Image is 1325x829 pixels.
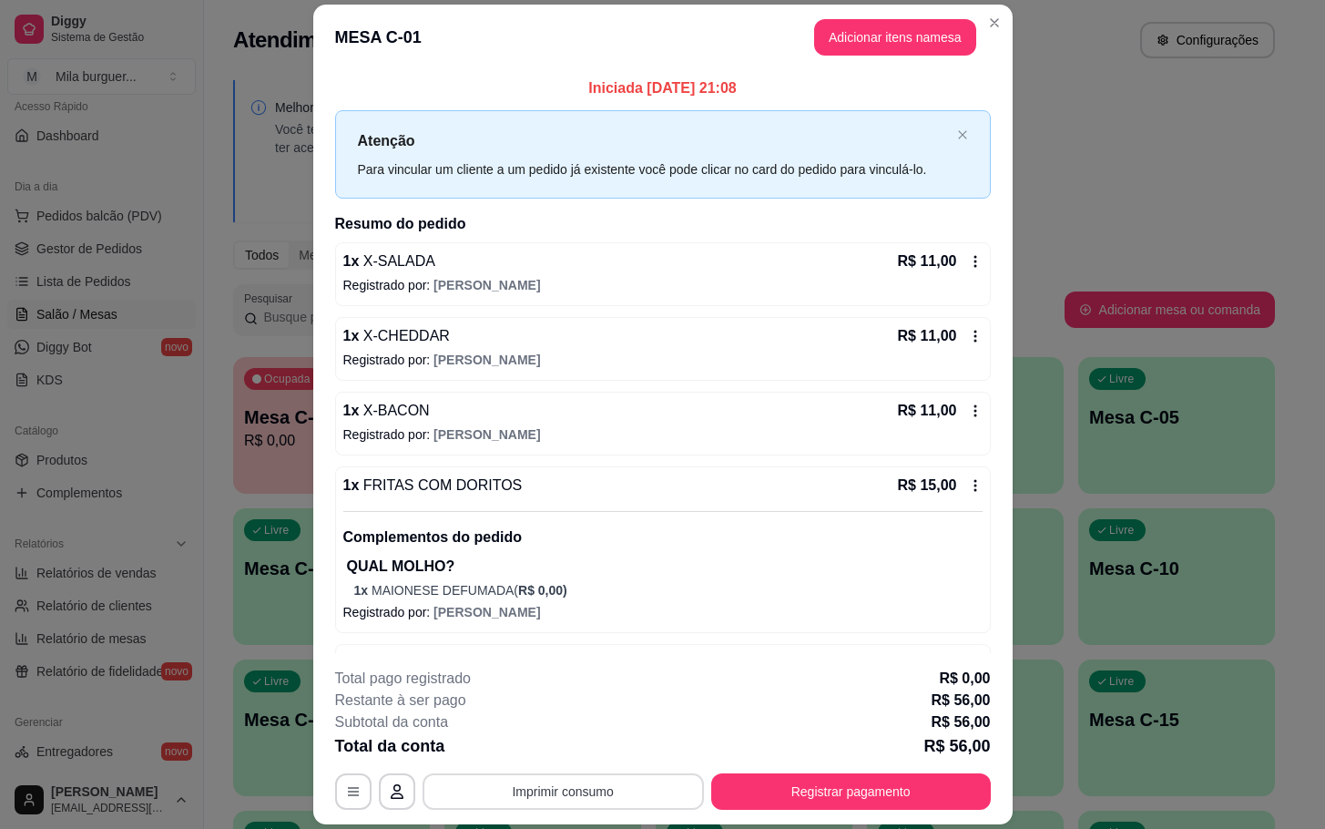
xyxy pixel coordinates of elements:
[335,733,445,759] p: Total da conta
[335,668,471,690] p: Total pago registrado
[433,427,540,442] span: [PERSON_NAME]
[335,711,449,733] p: Subtotal da conta
[335,77,991,99] p: Iniciada [DATE] 21:08
[898,251,957,272] p: R$ 11,00
[354,583,372,598] span: 1 x
[814,19,976,56] button: Adicionar itens namesa
[335,690,466,711] p: Restante à ser pago
[343,527,983,548] p: Complementos do pedido
[980,8,1009,37] button: Close
[932,690,991,711] p: R$ 56,00
[898,325,957,347] p: R$ 11,00
[343,475,523,496] p: 1 x
[711,773,991,810] button: Registrar pagamento
[358,159,950,179] div: Para vincular um cliente a um pedido já existente você pode clicar no card do pedido para vinculá...
[433,353,540,367] span: [PERSON_NAME]
[359,253,435,269] span: X-SALADA
[343,276,983,294] p: Registrado por:
[898,400,957,422] p: R$ 11,00
[957,129,968,141] button: close
[343,251,435,272] p: 1 x
[359,477,522,493] span: FRITAS COM DORITOS
[923,733,990,759] p: R$ 56,00
[343,425,983,444] p: Registrado por:
[932,711,991,733] p: R$ 56,00
[343,603,983,621] p: Registrado por:
[433,278,540,292] span: [PERSON_NAME]
[343,400,430,422] p: 1 x
[939,668,990,690] p: R$ 0,00
[343,325,450,347] p: 1 x
[343,351,983,369] p: Registrado por:
[898,475,957,496] p: R$ 15,00
[354,581,983,599] p: MAIONESE DEFUMADA (
[359,403,429,418] span: X-BACON
[518,583,567,598] span: R$ 0,00 )
[343,652,436,674] p: 1 x
[905,652,956,674] p: R$ 8,00
[433,605,540,619] span: [PERSON_NAME]
[423,773,704,810] button: Imprimir consumo
[957,129,968,140] span: close
[359,328,450,343] span: X-CHEDDAR
[358,129,950,152] p: Atenção
[313,5,1013,70] header: MESA C-01
[347,556,983,578] p: QUAL MOLHO?
[335,213,991,235] h2: Resumo do pedido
